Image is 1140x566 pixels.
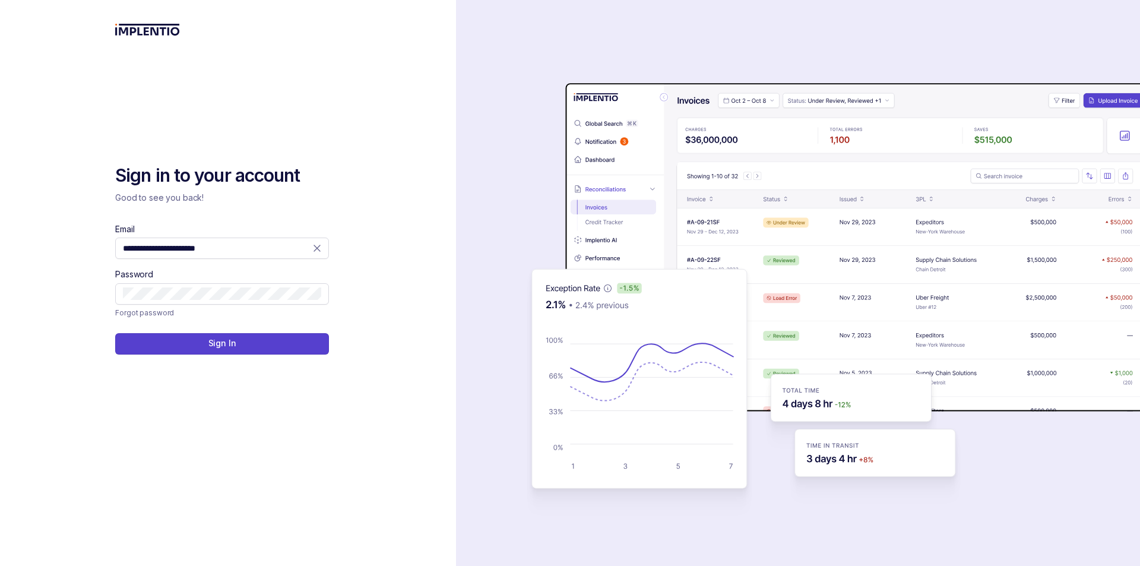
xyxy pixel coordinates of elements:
[115,192,329,204] p: Good to see you back!
[208,337,236,349] p: Sign In
[115,307,174,319] a: Link Forgot password
[115,164,329,188] h2: Sign in to your account
[115,223,134,235] label: Email
[115,24,180,36] img: logo
[115,268,153,280] label: Password
[115,307,174,319] p: Forgot password
[115,333,329,355] button: Sign In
